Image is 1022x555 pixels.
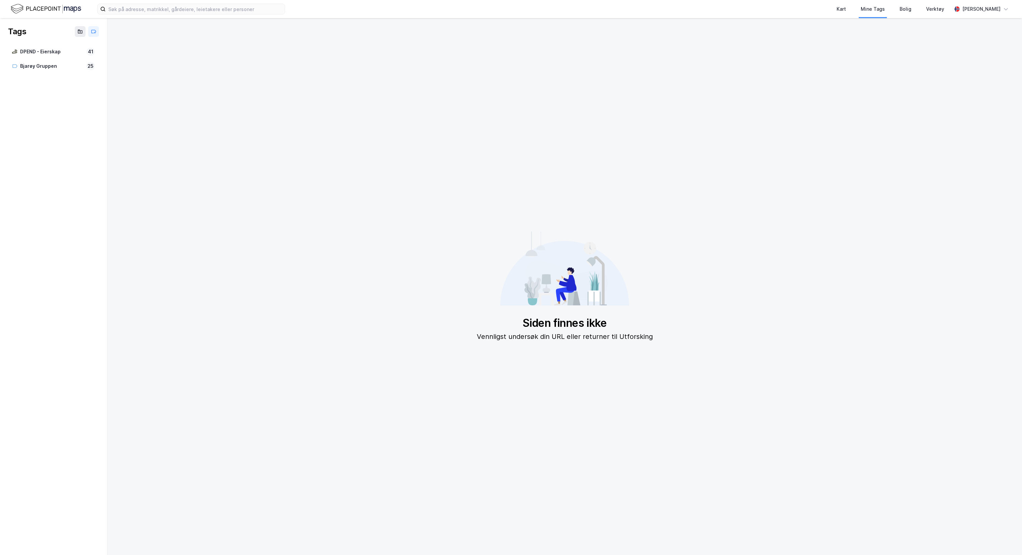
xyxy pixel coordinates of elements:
[87,48,95,56] div: 41
[20,48,84,56] div: DPEND - Eierskap
[900,5,911,13] div: Bolig
[8,59,99,73] a: Bjarøy Gruppen25
[926,5,944,13] div: Verktøy
[8,45,99,59] a: DPEND - Eierskap41
[962,5,1001,13] div: [PERSON_NAME]
[477,316,653,330] div: Siden finnes ikke
[988,523,1022,555] div: Kontrollprogram for chat
[861,5,885,13] div: Mine Tags
[988,523,1022,555] iframe: Chat Widget
[86,62,95,70] div: 25
[837,5,846,13] div: Kart
[106,4,285,14] input: Søk på adresse, matrikkel, gårdeiere, leietakere eller personer
[20,62,83,70] div: Bjarøy Gruppen
[11,3,81,15] img: logo.f888ab2527a4732fd821a326f86c7f29.svg
[477,331,653,342] div: Vennligst undersøk din URL eller returner til Utforsking
[8,26,26,37] div: Tags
